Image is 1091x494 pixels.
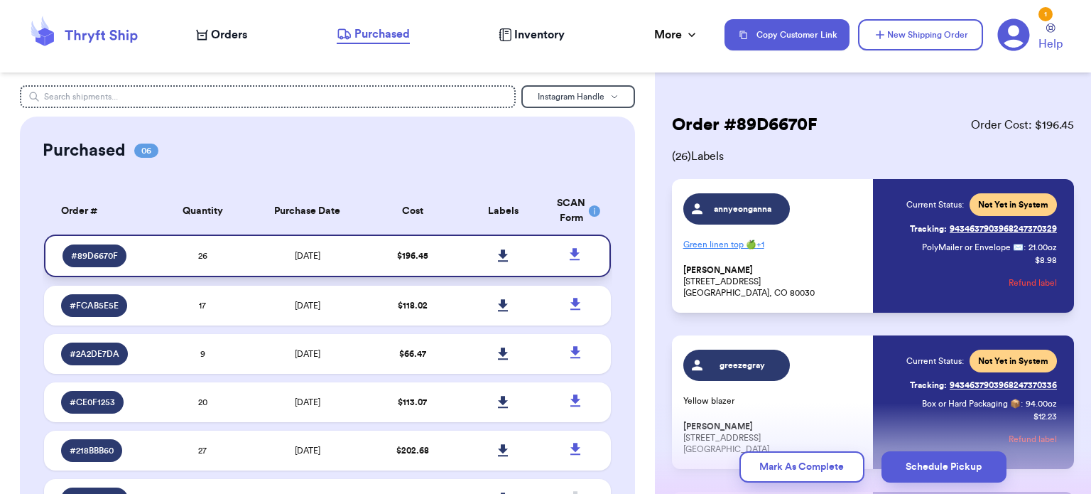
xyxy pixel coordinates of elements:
span: Purchased [354,26,410,43]
th: Labels [457,188,548,235]
h2: Purchased [43,139,126,162]
span: # 89D6670F [71,250,118,262]
button: Mark As Complete [739,451,864,483]
span: 06 [134,144,158,158]
div: SCAN Form [557,196,594,226]
span: 27 [198,446,207,455]
a: 1 [997,18,1030,51]
span: Not Yet in System [978,199,1048,210]
span: 9 [200,350,205,358]
th: Order # [44,188,158,235]
span: Order Cost: $ 196.45 [971,117,1074,134]
span: [DATE] [295,301,320,310]
span: : [1024,242,1026,253]
a: Help [1038,23,1063,53]
th: Cost [367,188,458,235]
span: Tracking: [910,380,947,391]
button: Refund label [1009,267,1057,299]
div: More [654,26,699,43]
h2: Order # 89D6670F [672,114,818,136]
span: [PERSON_NAME] [683,421,753,432]
p: Yellow blazer [683,395,864,407]
button: Instagram Handle [521,85,635,108]
p: $ 12.23 [1033,411,1057,422]
span: [DATE] [295,398,320,407]
span: # FCAB5E5E [70,300,119,311]
p: [STREET_ADDRESS] [GEOGRAPHIC_DATA] [683,421,864,455]
span: [DATE] [295,350,320,358]
span: Current Status: [906,199,964,210]
button: Refund label [1009,424,1057,455]
span: [DATE] [295,446,320,455]
span: 26 [198,252,207,260]
span: annyeonganna [709,203,776,215]
span: # 2A2DE7DA [70,348,119,360]
span: Tracking: [910,223,947,235]
span: [DATE] [295,252,320,260]
span: ( 26 ) Labels [672,148,1074,165]
span: $ 196.45 [397,252,428,260]
span: 20 [198,398,207,407]
th: Quantity [157,188,248,235]
span: Instagram Handle [538,92,604,101]
button: New Shipping Order [858,19,983,50]
span: # 218BBB60 [70,445,114,456]
p: Green linen top 🍏 [683,233,864,256]
span: Orders [211,26,247,43]
a: Inventory [499,26,565,43]
span: Inventory [514,26,565,43]
a: Tracking:9434637903968247370336 [910,374,1057,397]
span: Box or Hard Packaging 📦 [922,399,1021,408]
p: [STREET_ADDRESS] [GEOGRAPHIC_DATA], CO 80030 [683,264,864,299]
button: Copy Customer Link [724,19,850,50]
p: $ 8.98 [1035,254,1057,266]
span: [PERSON_NAME] [683,265,753,276]
div: 1 [1038,7,1053,21]
span: $ 118.02 [398,301,428,310]
span: : [1021,398,1023,409]
span: Not Yet in System [978,355,1048,367]
span: + 1 [756,240,764,249]
a: Purchased [337,26,410,44]
button: Schedule Pickup [881,451,1006,483]
a: Orders [196,26,247,43]
span: $ 202.68 [396,446,429,455]
input: Search shipments... [20,85,516,108]
span: 21.00 oz [1028,242,1057,253]
span: Help [1038,36,1063,53]
span: # CE0F1253 [70,397,115,408]
span: $ 113.07 [398,398,427,407]
span: 94.00 oz [1026,398,1057,409]
span: $ 66.47 [399,350,426,358]
a: Tracking:9434637903968247370329 [910,218,1057,240]
span: 17 [199,301,206,310]
span: Current Status: [906,355,964,367]
th: Purchase Date [248,188,367,235]
span: PolyMailer or Envelope ✉️ [922,243,1024,252]
span: greezegray [709,360,776,371]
